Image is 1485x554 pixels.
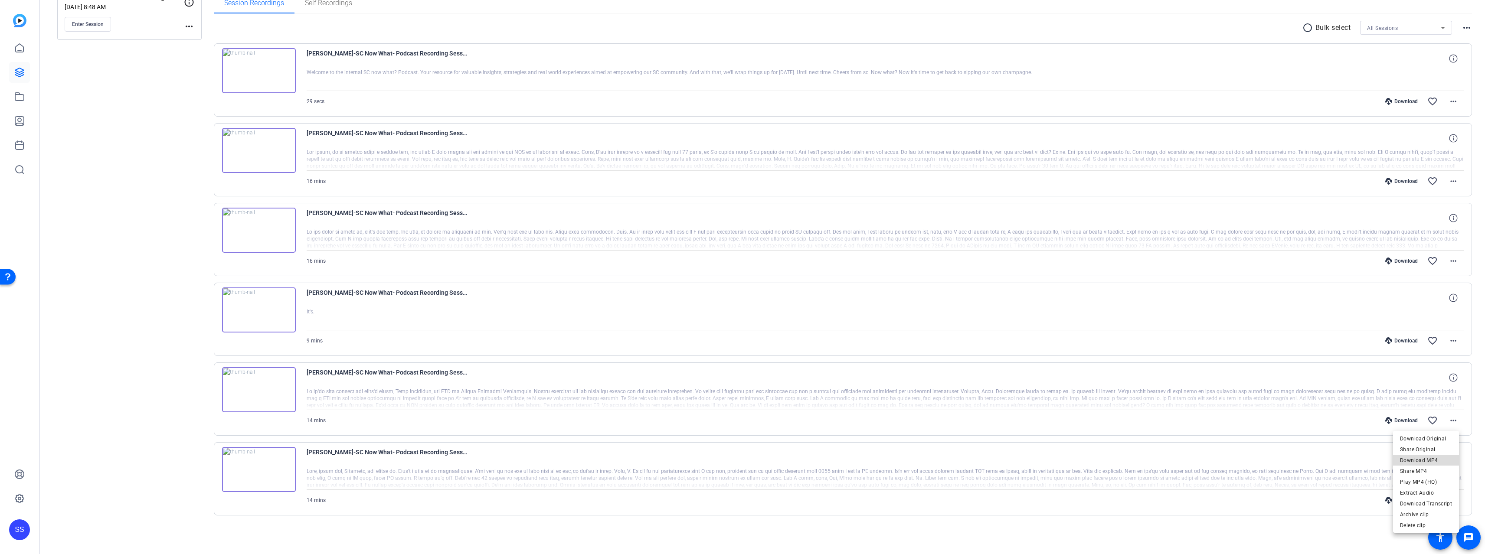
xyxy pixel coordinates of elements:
span: Download Transcript [1400,499,1452,509]
span: Play MP4 (HQ) [1400,477,1452,487]
span: Extract Audio [1400,488,1452,498]
span: Download MP4 [1400,455,1452,466]
span: Share MP4 [1400,466,1452,476]
span: Share Original [1400,444,1452,455]
span: Delete clip [1400,520,1452,531]
span: Download Original [1400,433,1452,444]
span: Archive clip [1400,509,1452,520]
